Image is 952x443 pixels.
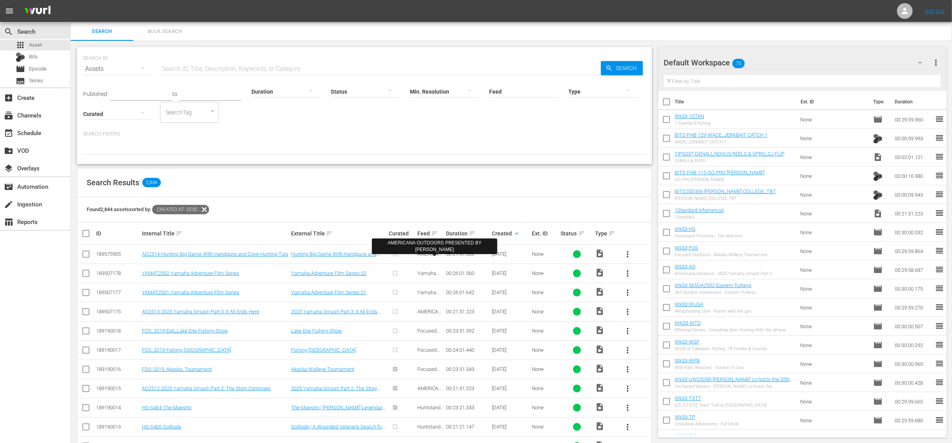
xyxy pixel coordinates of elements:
span: Focused Outdoors Promotions [417,347,443,365]
span: Yamaha Adventure REALized [417,270,440,288]
div: Duration [446,229,490,238]
a: Wk33-TXTT [675,395,701,401]
span: reorder [935,378,944,387]
div: 189575905 [96,251,140,257]
div: Default Workspace [664,52,930,74]
span: reorder [935,171,944,180]
a: The Maestro | [PERSON_NAME] Legendary Voice in [GEOGRAPHIC_DATA] Hunting [291,405,386,416]
div: 1Standard [675,215,724,220]
div: Huntstand Presents - The Maestro [675,233,743,239]
p: Search Filters: [83,131,646,137]
a: Yamaha Adventure Film Series 01 [291,289,366,295]
div: 00:23:31.392 [446,328,490,334]
td: 00:00:16.980 [892,166,935,185]
td: None [797,204,870,223]
span: sort [608,230,615,237]
span: sort [326,230,333,237]
div: None [532,270,559,276]
a: Hunting Big Game With Handguns and Dove Hunting Tips [291,251,379,263]
td: 00:29:59.270 [892,298,935,317]
button: more_vert [618,322,637,340]
span: Asset [29,41,42,49]
a: BITS25Q306-[PERSON_NAME] COLLEGE_TBT [675,188,776,194]
span: Series [16,76,25,86]
a: Wk33-TP [675,414,695,420]
td: None [797,260,870,279]
div: GO PRO [PERSON_NAME] [675,177,765,182]
span: 2,844 [142,178,161,187]
td: None [797,148,870,166]
span: Video [873,209,883,218]
span: Episode [873,322,883,331]
a: HS-S4E4-The Maestro [142,405,191,410]
a: Sign Out [924,8,945,14]
span: Video [595,421,604,431]
td: 00:29:58.687 [892,260,935,279]
span: sort [469,230,476,237]
div: 00:24:01.440 [446,347,490,353]
span: VOD [4,146,13,156]
span: keyboard_arrow_down [513,230,520,237]
a: BITS-FHB-129-WADE_JERKBAIT CATCH 1 [675,132,767,138]
button: more_vert [618,283,637,302]
span: Episode [16,64,25,74]
div: 189190014 [96,405,140,410]
div: 189190015 [96,385,140,391]
div: 00:26:01.560 [446,270,490,276]
a: Wk33-WSF [675,339,699,345]
span: Create [4,93,13,103]
div: None [532,289,559,295]
span: Video [595,287,604,297]
span: Episode [873,115,883,124]
a: FOS_2019-Fishing [GEOGRAPHIC_DATA] [142,347,231,353]
span: reorder [935,208,944,218]
td: 00:30:00.032 [892,223,935,242]
span: more_vert [623,269,632,278]
span: Video [595,402,604,412]
span: reorder [935,114,944,124]
span: more_vert [623,307,632,316]
span: reorder [935,246,944,255]
span: Search [613,61,643,75]
td: 00:30:00.428 [892,373,935,392]
td: None [797,242,870,260]
span: Episode [873,378,883,387]
a: Yamaha Adventure Film Series 02 [291,270,366,276]
span: Ingestion [4,200,13,209]
div: [DATE] [492,385,530,391]
div: Focused Outdoors - Akaska Walleye Tournament [675,252,768,257]
td: 00:02:01.121 [892,148,935,166]
div: AMERICANA OUTDOORS PRESENTED BY [PERSON_NAME] [375,240,494,253]
div: Internal Title [142,229,289,238]
span: Episode [873,246,883,256]
a: FOS_2019-Ep6_Lake Erie Fishing Show [142,328,228,334]
a: AO2513-2025 Yamaha Smash Part 3: It All Ends Here [142,309,259,315]
span: AMERICANA OUTDOORS PRESENTED BY [PERSON_NAME] [417,385,444,432]
span: Reports [4,217,13,227]
span: Created At: desc [152,205,200,214]
div: Assets [83,58,152,80]
span: Bits [873,189,883,200]
button: more_vert [618,245,637,264]
span: reorder [935,302,944,312]
div: Crossbow Adventures - Full Circle [675,421,739,427]
img: TV Bits [873,172,883,181]
div: 00:21:31.223 [446,309,490,315]
a: YAMAT2502-Yamaha Adventure Film Series [142,270,239,276]
div: None [532,366,559,372]
span: AMERICANA OUTDOORS PRESENTED BY [PERSON_NAME] [417,309,444,356]
span: more_vert [623,384,632,393]
span: 75 [732,55,745,72]
div: [DATE] [492,270,530,276]
div: [DATE] [492,405,530,410]
td: None [797,317,870,336]
div: 00:21:31.223 [446,385,490,391]
td: None [797,110,870,129]
div: None [532,385,559,391]
span: Episode [873,340,883,350]
span: reorder [935,321,944,331]
span: sort [176,230,183,237]
span: reorder [935,359,944,368]
span: Search [75,27,129,36]
span: menu [5,6,14,16]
